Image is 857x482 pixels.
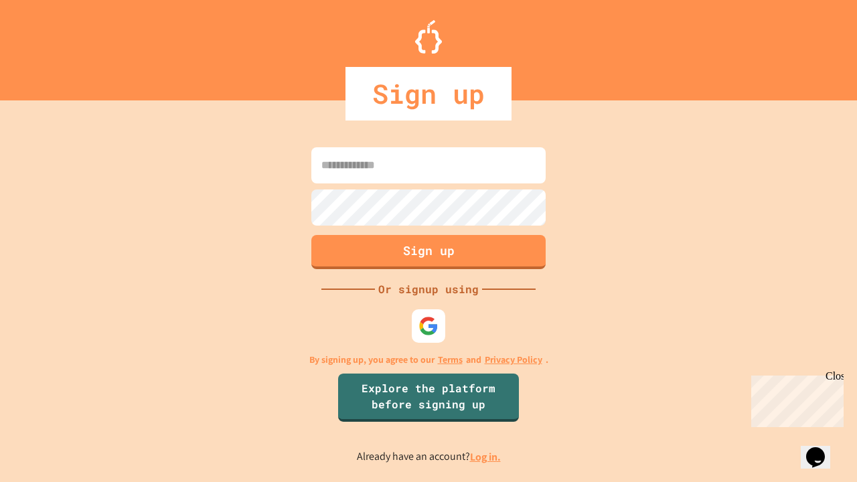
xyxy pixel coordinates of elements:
[470,450,501,464] a: Log in.
[311,235,546,269] button: Sign up
[5,5,92,85] div: Chat with us now!Close
[746,370,844,427] iframe: chat widget
[485,353,542,367] a: Privacy Policy
[801,428,844,469] iframe: chat widget
[338,374,519,422] a: Explore the platform before signing up
[345,67,512,120] div: Sign up
[357,449,501,465] p: Already have an account?
[415,20,442,54] img: Logo.svg
[309,353,548,367] p: By signing up, you agree to our and .
[438,353,463,367] a: Terms
[375,281,482,297] div: Or signup using
[418,316,439,336] img: google-icon.svg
